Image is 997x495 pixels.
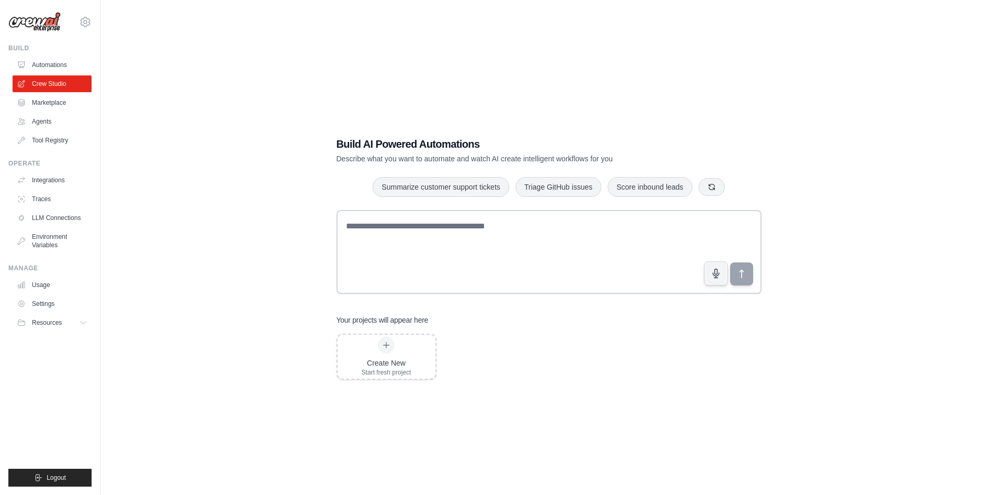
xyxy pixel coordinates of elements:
a: Tool Registry [13,132,92,149]
span: Resources [32,318,62,327]
a: LLM Connections [13,210,92,226]
img: Logo [8,12,61,32]
div: Operate [8,159,92,168]
a: Integrations [13,172,92,189]
div: Manage [8,264,92,272]
div: Create New [362,358,411,368]
button: Click to speak your automation idea [704,261,728,285]
button: Resources [13,314,92,331]
h1: Build AI Powered Automations [337,137,688,151]
h3: Your projects will appear here [337,315,429,325]
div: Build [8,44,92,52]
button: Score inbound leads [608,177,692,197]
p: Describe what you want to automate and watch AI create intelligent workflows for you [337,153,688,164]
a: Traces [13,191,92,207]
a: Crew Studio [13,75,92,92]
div: Start fresh project [362,368,411,377]
a: Environment Variables [13,228,92,254]
button: Summarize customer support tickets [373,177,509,197]
a: Marketplace [13,94,92,111]
a: Settings [13,295,92,312]
button: Get new suggestions [699,178,725,196]
a: Automations [13,57,92,73]
button: Triage GitHub issues [516,177,601,197]
a: Agents [13,113,92,130]
a: Usage [13,277,92,293]
button: Logout [8,469,92,487]
span: Logout [47,474,66,482]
